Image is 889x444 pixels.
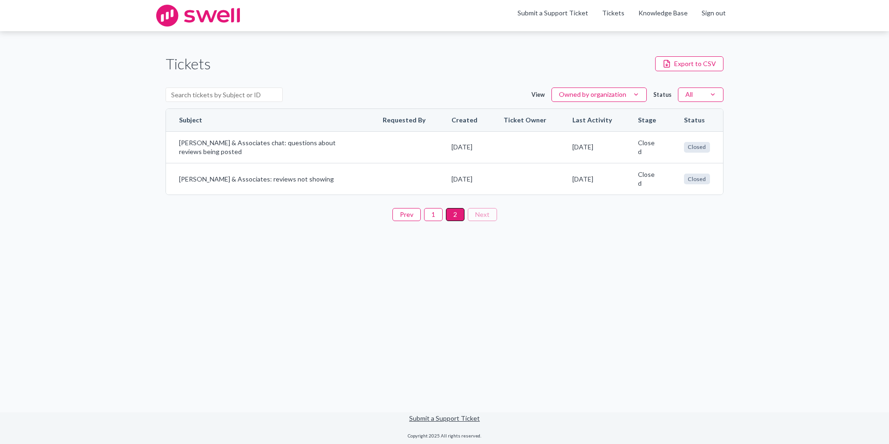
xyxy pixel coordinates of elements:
h1: Tickets [166,54,211,74]
a: Submit a Support Ticket [517,9,588,17]
th: Created [438,109,491,131]
button: 1 [424,208,443,221]
td: Closed [625,163,671,195]
button: Export to CSV [655,56,723,71]
a: [PERSON_NAME] & Associates: reviews not showing [179,175,357,184]
div: Navigation Menu [595,8,733,23]
a: Tickets [602,8,624,18]
span: Closed [684,142,710,153]
th: Subject [166,109,370,131]
input: Search tickets by Subject or ID [166,87,283,102]
th: Ticket Owner [491,109,559,131]
th: Stage [625,109,671,131]
button: All [678,87,723,102]
td: [DATE] [438,163,491,195]
nav: Swell CX Support [511,8,733,23]
th: Status [671,109,723,131]
a: [PERSON_NAME] & Associates chat: questions about reviews being posted [179,138,357,156]
td: Closed [625,131,671,163]
td: [DATE] [438,131,491,163]
button: Prev [392,208,421,221]
span: Closed [684,174,710,184]
th: Last Activity [559,109,625,131]
iframe: Chat Widget [730,343,889,444]
ul: Main menu [511,8,733,23]
img: swell [156,5,240,27]
td: [DATE] [559,131,625,163]
label: View [531,91,545,99]
label: Status [653,91,671,99]
a: Sign out [702,8,726,18]
th: Requested By [370,109,438,131]
a: Knowledge Base [638,8,688,18]
button: Owned by organization [551,87,647,102]
button: 2 [446,208,464,221]
a: Submit a Support Ticket [409,414,480,422]
td: [DATE] [559,163,625,195]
